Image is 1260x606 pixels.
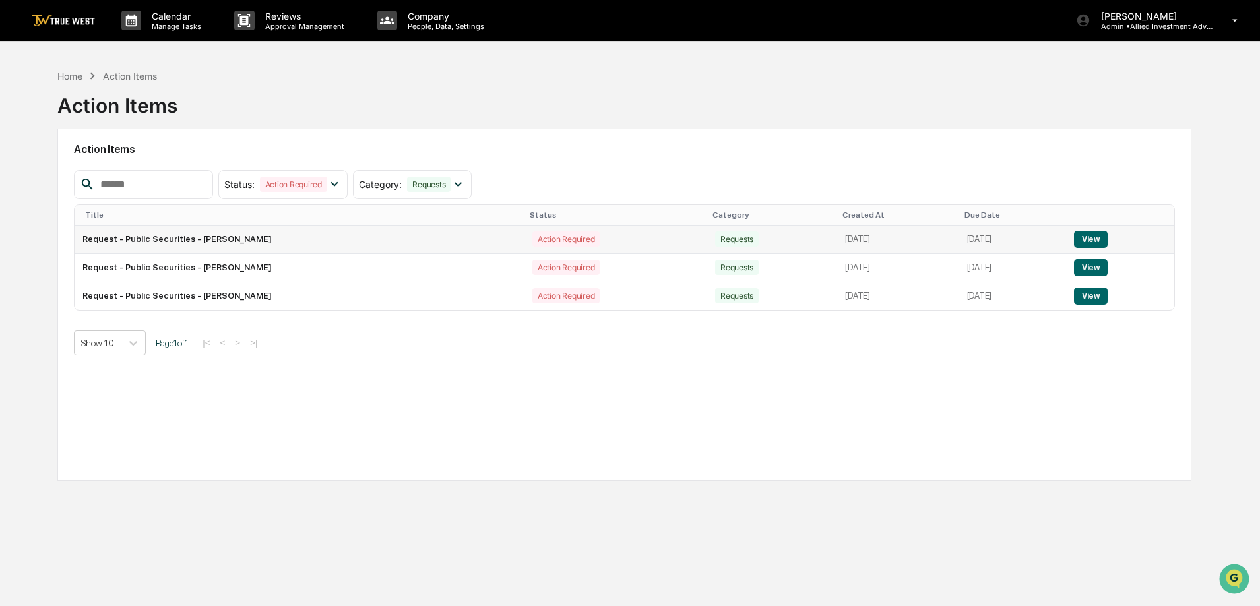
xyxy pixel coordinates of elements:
[141,11,208,22] p: Calendar
[1090,11,1213,22] p: [PERSON_NAME]
[13,167,24,178] div: 🖐️
[964,210,1061,220] div: Due Date
[532,231,600,247] div: Action Required
[131,224,160,233] span: Pylon
[532,288,600,303] div: Action Required
[32,15,95,27] img: logo
[715,288,759,303] div: Requests
[359,179,402,190] span: Category :
[109,166,164,179] span: Attestations
[959,282,1066,310] td: [DATE]
[959,254,1066,282] td: [DATE]
[397,22,491,31] p: People, Data, Settings
[57,71,82,82] div: Home
[407,177,451,192] div: Requests
[75,254,524,282] td: Request - Public Securities - [PERSON_NAME]
[1074,288,1108,305] button: View
[45,114,167,125] div: We're available if you need us!
[96,167,106,178] div: 🗄️
[74,143,1175,156] h2: Action Items
[103,71,157,82] div: Action Items
[532,260,600,275] div: Action Required
[255,11,351,22] p: Reviews
[57,83,177,117] div: Action Items
[1074,234,1108,244] a: View
[530,210,702,220] div: Status
[199,337,214,348] button: |<
[837,254,959,282] td: [DATE]
[8,186,88,210] a: 🔎Data Lookup
[75,282,524,310] td: Request - Public Securities - [PERSON_NAME]
[156,338,189,348] span: Page 1 of 1
[13,101,37,125] img: 1746055101610-c473b297-6a78-478c-a979-82029cc54cd1
[715,231,759,247] div: Requests
[85,210,519,220] div: Title
[1074,262,1108,272] a: View
[246,337,261,348] button: >|
[141,22,208,31] p: Manage Tasks
[26,166,85,179] span: Preclearance
[45,101,216,114] div: Start new chat
[216,337,230,348] button: <
[13,28,240,49] p: How can we help?
[260,177,327,192] div: Action Required
[959,226,1066,254] td: [DATE]
[1218,562,1253,598] iframe: Open customer support
[255,22,351,31] p: Approval Management
[224,105,240,121] button: Start new chat
[397,11,491,22] p: Company
[1074,291,1108,301] a: View
[1090,22,1213,31] p: Admin • Allied Investment Advisors
[842,210,953,220] div: Created At
[837,226,959,254] td: [DATE]
[13,193,24,203] div: 🔎
[90,161,169,185] a: 🗄️Attestations
[1074,231,1108,248] button: View
[837,282,959,310] td: [DATE]
[1074,259,1108,276] button: View
[224,179,255,190] span: Status :
[75,226,524,254] td: Request - Public Securities - [PERSON_NAME]
[93,223,160,233] a: Powered byPylon
[712,210,832,220] div: Category
[8,161,90,185] a: 🖐️Preclearance
[715,260,759,275] div: Requests
[26,191,83,204] span: Data Lookup
[231,337,244,348] button: >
